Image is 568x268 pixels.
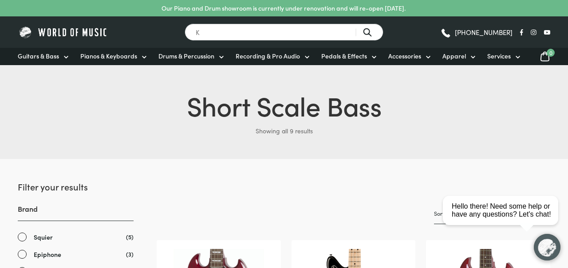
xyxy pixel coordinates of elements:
[158,51,214,61] span: Drums & Percussion
[18,180,134,193] h2: Filter your results
[18,249,134,260] a: Epiphone
[487,51,511,61] span: Services
[18,51,59,61] span: Guitars & Bass
[34,232,53,242] span: Squier
[80,51,137,61] span: Pianos & Keyboards
[434,203,545,224] select: Shop order
[18,86,550,124] h1: Short Scale Bass
[388,51,421,61] span: Accessories
[439,171,568,268] iframe: Chat with our support team
[126,232,134,241] span: (5)
[34,249,61,260] span: Epiphone
[18,232,134,242] a: Squier
[126,249,134,259] span: (3)
[185,23,383,41] input: Search for a product ...
[440,26,513,39] a: [PHONE_NUMBER]
[162,4,406,13] p: Our Piano and Drum showroom is currently under renovation and will re-open [DATE].
[321,51,367,61] span: Pedals & Effects
[547,49,555,57] span: 0
[18,25,109,39] img: World of Music
[18,124,550,138] p: Showing all 9 results
[455,29,513,35] span: [PHONE_NUMBER]
[236,51,300,61] span: Recording & Pro Audio
[442,51,466,61] span: Apparel
[18,204,134,221] h3: Brand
